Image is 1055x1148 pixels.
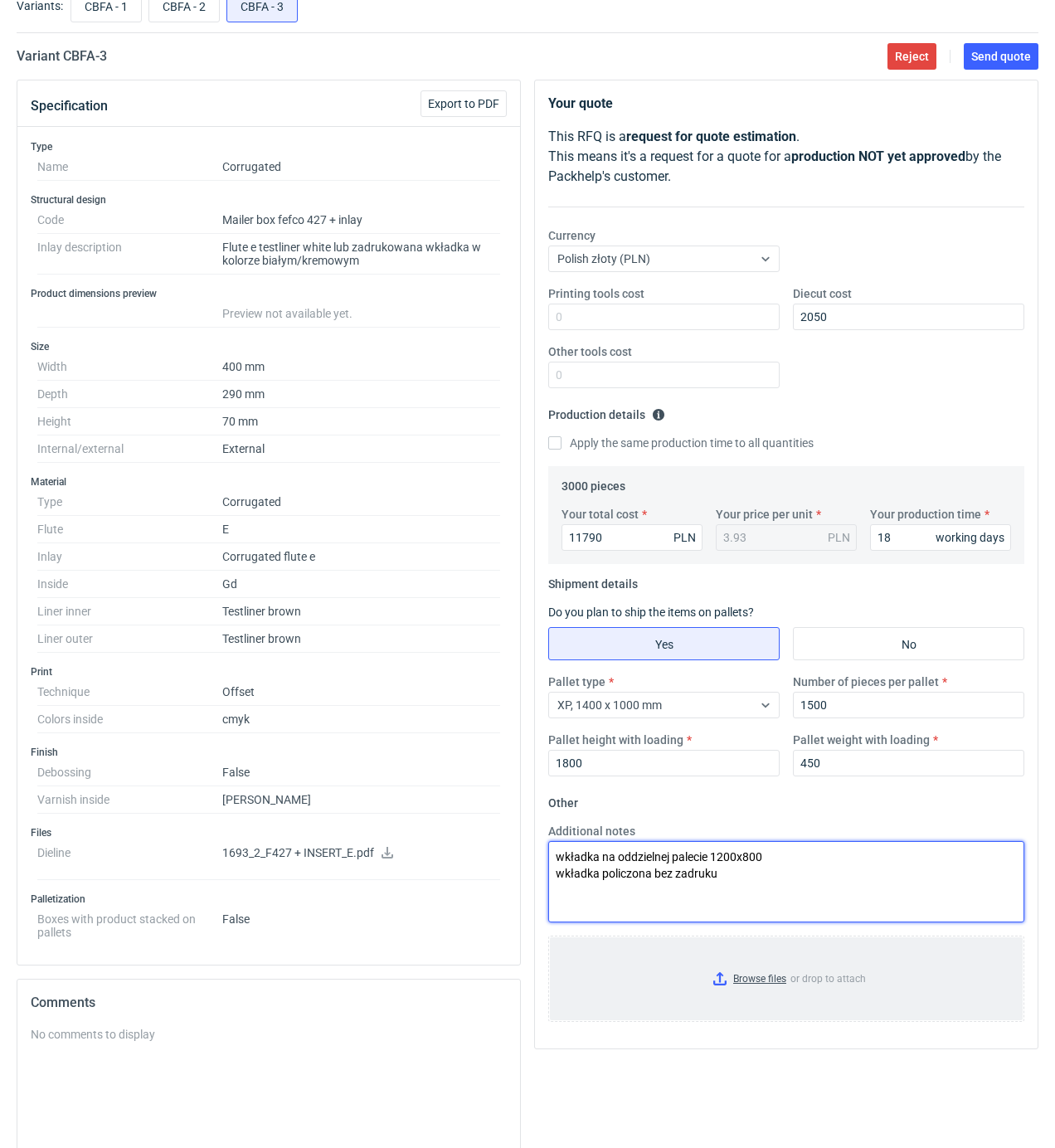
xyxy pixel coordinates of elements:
dd: 400 mm [222,353,500,381]
p: This RFQ is a . This means it's a request for a quote for a by the Packhelp's customer. [548,127,1024,187]
strong: production NOT yet approved [791,148,965,164]
button: Send quote [964,43,1038,70]
input: 0 [548,362,780,388]
button: Specification [31,86,108,126]
label: or drop to attach [549,936,1023,1021]
label: Do you plan to ship the items on pallets? [548,606,754,619]
dd: Gd [222,571,500,598]
h2: Comments [31,993,507,1013]
strong: request for quote estimation [626,129,796,144]
dt: Flute [37,516,222,543]
dt: Boxes with product stacked on pallets [37,906,222,939]
dt: Name [37,153,222,181]
dd: External [222,435,500,463]
dd: False [222,759,500,786]
strong: Your quote [548,95,613,111]
label: Diecut cost [793,285,852,302]
h3: Material [31,475,507,489]
dd: Offset [222,679,500,706]
dd: 70 mm [222,408,500,435]
dt: Width [37,353,222,381]
label: Your total cost [562,506,639,523]
dd: Corrugated [222,489,500,516]
input: 0 [562,524,703,551]
div: PLN [828,529,850,546]
dt: Inlay [37,543,222,571]
label: Other tools cost [548,343,632,360]
h2: Variant CBFA - 3 [17,46,107,66]
h3: Print [31,665,507,679]
span: Send quote [971,51,1031,62]
dt: Technique [37,679,222,706]
label: Yes [548,627,780,660]
dd: Corrugated flute e [222,543,500,571]
h3: Files [31,826,507,839]
dt: Liner inner [37,598,222,625]
label: Your price per unit [716,506,813,523]
h3: Product dimensions preview [31,287,507,300]
span: Reject [895,51,929,62]
legend: Shipment details [548,571,638,591]
label: No [793,627,1024,660]
dd: Testliner brown [222,625,500,653]
h3: Size [31,340,507,353]
span: Preview not available yet. [222,307,352,320]
span: XP, 1400 x 1000 mm [557,698,662,712]
dt: Colors inside [37,706,222,733]
label: Additional notes [548,823,635,839]
dt: Type [37,489,222,516]
input: 0 [793,692,1024,718]
dt: Inlay description [37,234,222,275]
span: Export to PDF [428,98,499,109]
input: 0 [793,304,1024,330]
button: Reject [887,43,936,70]
legend: Production details [548,401,665,421]
dd: Corrugated [222,153,500,181]
button: Export to PDF [421,90,507,117]
h3: Type [31,140,507,153]
p: 1693_2_F427 + INSERT_E.pdf [222,846,500,861]
dt: Height [37,408,222,435]
dd: False [222,906,500,939]
label: Number of pieces per pallet [793,674,939,690]
input: 0 [548,304,780,330]
dt: Dieline [37,839,222,880]
div: working days [936,529,1004,546]
dd: Testliner brown [222,598,500,625]
dt: Depth [37,381,222,408]
dd: [PERSON_NAME] [222,786,500,814]
legend: 3000 pieces [562,473,625,493]
dd: Flute e testliner white lub zadrukowana wkładka w kolorze białym/kremowym [222,234,500,275]
h3: Palletization [31,893,507,906]
h3: Finish [31,746,507,759]
label: Printing tools cost [548,285,644,302]
dd: 290 mm [222,381,500,408]
label: Your production time [870,506,981,523]
h3: Structural design [31,193,507,207]
input: 0 [793,750,1024,776]
legend: Other [548,790,578,810]
label: Apply the same production time to all quantities [548,435,814,451]
dt: Debossing [37,759,222,786]
div: No comments to display [31,1026,507,1043]
dt: Inside [37,571,222,598]
dd: cmyk [222,706,500,733]
dt: Internal/external [37,435,222,463]
dt: Varnish inside [37,786,222,814]
input: 0 [548,750,780,776]
dt: Liner outer [37,625,222,653]
span: Polish złoty (PLN) [557,252,650,265]
dt: Code [37,207,222,234]
dd: Mailer box fefco 427 + inlay [222,207,500,234]
label: Pallet type [548,674,605,690]
label: Pallet height with loading [548,732,683,748]
textarea: wkładka na oddzielnej palecie 1200x800 wkładka policzona bez zadruku [548,841,1024,922]
input: 0 [870,524,1011,551]
div: PLN [673,529,696,546]
label: Currency [548,227,596,244]
label: Pallet weight with loading [793,732,930,748]
dd: E [222,516,500,543]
